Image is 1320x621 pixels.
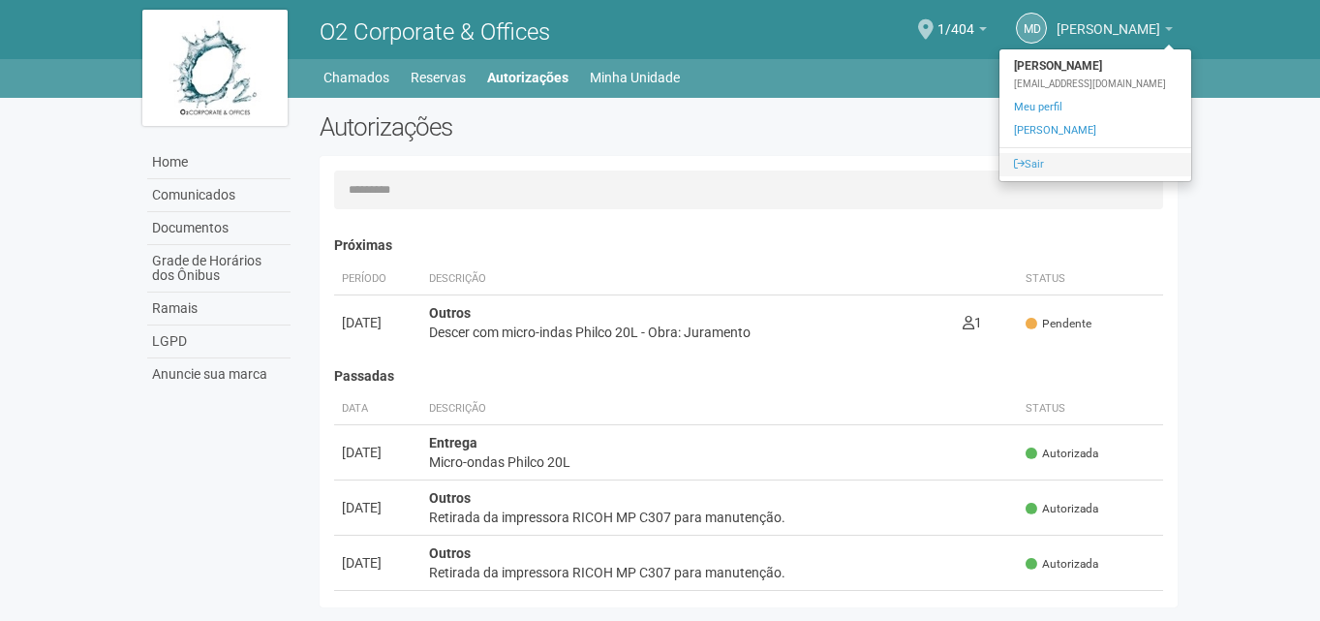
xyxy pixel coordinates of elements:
div: [DATE] [342,498,414,517]
div: Retirada da impressora RICOH MP C307 para manutenção. [429,508,1011,527]
span: Autorizada [1026,446,1098,462]
a: LGPD [147,326,291,358]
a: Documentos [147,212,291,245]
div: [DATE] [342,313,414,332]
th: Descrição [421,264,956,295]
span: O2 Corporate & Offices [320,18,550,46]
th: Descrição [421,393,1019,425]
strong: Outros [429,305,471,321]
th: Data [334,393,421,425]
div: Descer com micro-indas Philco 20L - Obra: Juramento [429,323,948,342]
th: Status [1018,393,1163,425]
h4: Passadas [334,369,1164,384]
a: Comunicados [147,179,291,212]
img: logo.jpg [142,10,288,126]
a: Sair [999,153,1191,176]
th: Status [1018,264,1163,295]
div: Retirada da impressora RICOH MP C307 para manutenção. [429,563,1011,582]
span: 1 [963,315,982,330]
a: Minha Unidade [590,64,680,91]
span: Pendente [1026,316,1091,332]
a: Autorizações [487,64,568,91]
a: Grade de Horários dos Ônibus [147,245,291,293]
a: Home [147,146,291,179]
a: Meu perfil [999,96,1191,119]
th: Período [334,264,421,295]
a: Anuncie sua marca [147,358,291,390]
strong: Outros [429,490,471,506]
div: [DATE] [342,443,414,462]
span: Autorizada [1026,501,1098,517]
a: Md [1016,13,1047,44]
span: Michele de Carvalho [1057,3,1160,37]
span: 1/404 [937,3,974,37]
div: [EMAIL_ADDRESS][DOMAIN_NAME] [999,78,1191,91]
div: Micro-ondas Philco 20L [429,452,1011,472]
a: Chamados [323,64,389,91]
a: 1/404 [937,24,987,40]
strong: Outros [429,545,471,561]
a: Reservas [411,64,466,91]
strong: Entrega [429,435,477,450]
div: [DATE] [342,553,414,573]
strong: [PERSON_NAME] [999,54,1191,78]
h4: Próximas [334,238,1164,253]
span: Autorizada [1026,556,1098,573]
a: [PERSON_NAME] [999,119,1191,142]
h2: Autorizações [320,112,734,141]
a: [PERSON_NAME] [1057,24,1173,40]
a: Ramais [147,293,291,326]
